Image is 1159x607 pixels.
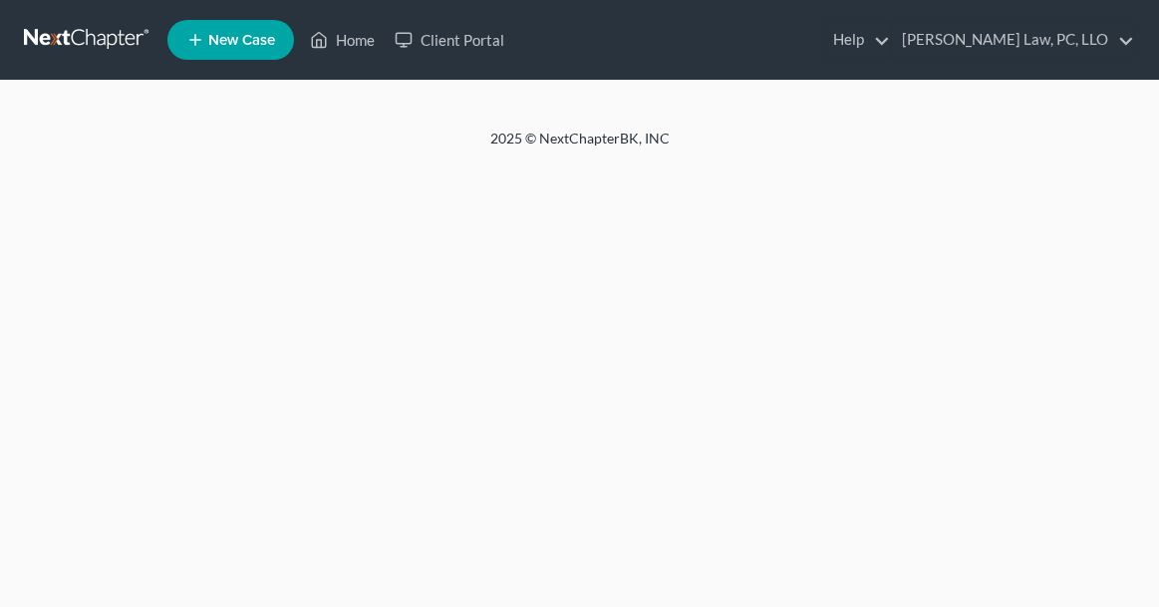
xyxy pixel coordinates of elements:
[300,22,385,58] a: Home
[102,129,1058,164] div: 2025 © NextChapterBK, INC
[892,22,1134,58] a: [PERSON_NAME] Law, PC, LLO
[167,20,294,60] new-legal-case-button: New Case
[385,22,514,58] a: Client Portal
[823,22,890,58] a: Help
